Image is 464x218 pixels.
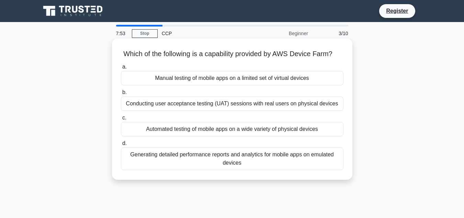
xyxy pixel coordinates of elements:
div: Generating detailed performance reports and analytics for mobile apps on emulated devices [121,147,343,170]
span: a. [122,64,127,70]
div: Conducting user acceptance testing (UAT) sessions with real users on physical devices [121,96,343,111]
a: Stop [132,29,158,38]
div: Automated testing of mobile apps on a wide variety of physical devices [121,122,343,136]
div: CCP [158,27,252,40]
span: d. [122,140,127,146]
div: Manual testing of mobile apps on a limited set of virtual devices [121,71,343,85]
span: c. [122,115,126,121]
div: Beginner [252,27,312,40]
a: Register [382,7,412,15]
div: 7:53 [112,27,132,40]
div: 3/10 [312,27,352,40]
h5: Which of the following is a capability provided by AWS Device Farm? [120,50,344,59]
span: b. [122,89,127,95]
